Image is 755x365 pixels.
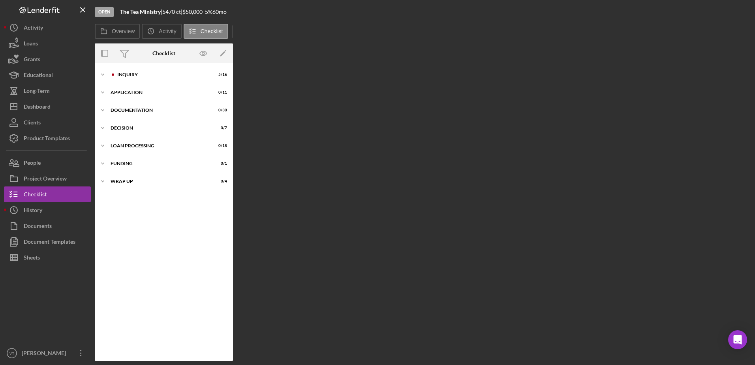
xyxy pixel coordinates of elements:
[205,9,212,15] div: 5 %
[4,250,91,265] button: Sheets
[4,51,91,67] button: Grants
[4,20,91,36] button: Activity
[111,126,207,130] div: Decision
[213,161,227,166] div: 0 / 1
[24,250,40,267] div: Sheets
[213,72,227,77] div: 5 / 16
[111,143,207,148] div: Loan Processing
[4,202,91,218] button: History
[24,67,53,85] div: Educational
[4,218,91,234] button: Documents
[201,28,223,34] label: Checklist
[213,179,227,184] div: 0 / 4
[24,99,51,117] div: Dashboard
[20,345,71,363] div: [PERSON_NAME]
[213,108,227,113] div: 0 / 30
[24,130,70,148] div: Product Templates
[213,143,227,148] div: 0 / 18
[117,72,207,77] div: Inquiry
[112,28,135,34] label: Overview
[9,351,14,356] text: VT
[95,7,114,17] div: Open
[4,36,91,51] button: Loans
[212,9,227,15] div: 60 mo
[159,28,176,34] label: Activity
[4,99,91,115] button: Dashboard
[213,126,227,130] div: 0 / 7
[162,9,182,15] div: 5470 ct |
[213,90,227,95] div: 0 / 11
[24,115,41,132] div: Clients
[182,8,203,15] span: $50,000
[24,36,38,53] div: Loans
[111,161,207,166] div: Funding
[4,186,91,202] button: Checklist
[152,50,175,56] div: Checklist
[24,234,75,252] div: Document Templates
[95,24,140,39] button: Overview
[4,130,91,146] button: Product Templates
[184,24,228,39] button: Checklist
[24,83,50,101] div: Long-Term
[120,9,162,15] div: |
[4,67,91,83] button: Educational
[24,155,41,173] div: People
[4,155,91,171] button: People
[4,345,91,361] button: VT[PERSON_NAME]
[4,234,91,250] button: Document Templates
[24,20,43,38] div: Activity
[728,330,747,349] div: Open Intercom Messenger
[24,51,40,69] div: Grants
[120,8,161,15] b: The Tea Ministry
[4,171,91,186] button: Project Overview
[4,115,91,130] button: Clients
[24,171,67,188] div: Project Overview
[4,83,91,99] button: Long-Term
[142,24,181,39] button: Activity
[24,186,47,204] div: Checklist
[111,90,207,95] div: Application
[111,108,207,113] div: Documentation
[111,179,207,184] div: Wrap up
[24,202,42,220] div: History
[24,218,52,236] div: Documents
